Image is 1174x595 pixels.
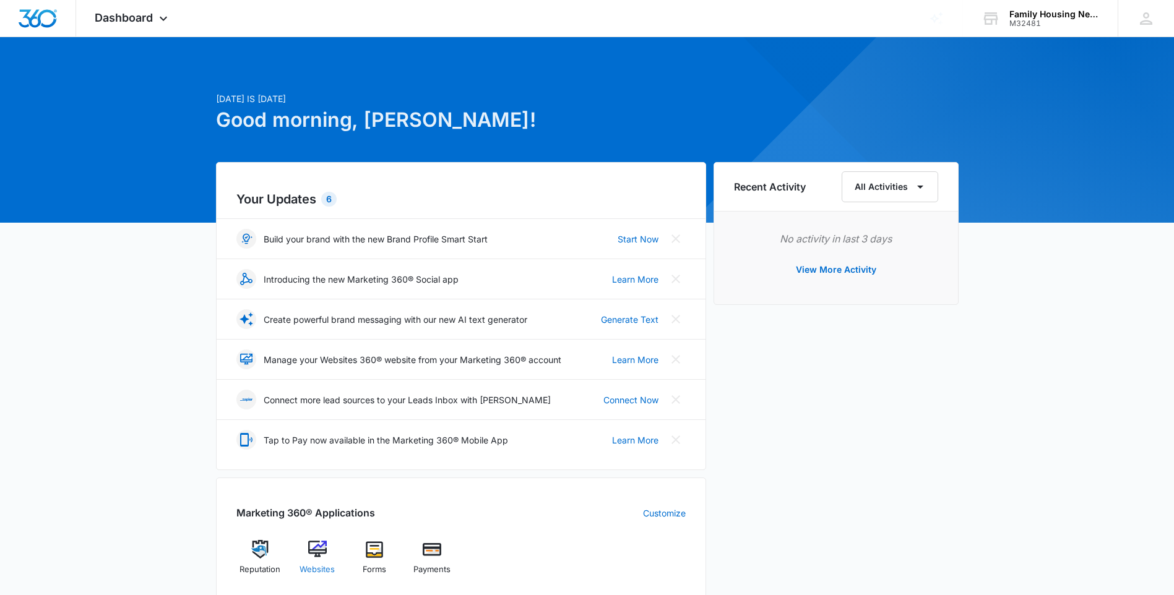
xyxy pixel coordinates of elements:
div: account id [1009,19,1100,28]
button: Close [666,390,686,409]
p: Build your brand with the new Brand Profile Smart Start [264,233,488,246]
button: View More Activity [783,255,889,285]
button: All Activities [842,171,938,202]
button: Close [666,309,686,329]
button: Close [666,229,686,249]
a: Customize [643,507,686,520]
span: Dashboard [95,11,153,24]
button: Close [666,349,686,369]
div: account name [1009,9,1100,19]
span: Payments [413,563,451,576]
h6: Recent Activity [734,179,806,194]
button: Close [666,269,686,289]
p: Introducing the new Marketing 360® Social app [264,273,459,286]
a: Reputation [236,540,284,584]
p: Manage your Websites 360® website from your Marketing 360® account [264,353,561,366]
p: Tap to Pay now available in the Marketing 360® Mobile App [264,434,508,447]
p: Connect more lead sources to your Leads Inbox with [PERSON_NAME] [264,393,551,406]
a: Start Now [618,233,658,246]
p: [DATE] is [DATE] [216,92,706,105]
div: 6 [321,192,337,207]
a: Learn More [612,353,658,366]
a: Learn More [612,273,658,286]
p: No activity in last 3 days [734,231,938,246]
span: Forms [363,563,386,576]
h1: Good morning, [PERSON_NAME]! [216,105,706,135]
a: Connect Now [603,393,658,406]
a: Learn More [612,434,658,447]
h2: Marketing 360® Applications [236,505,375,520]
a: Payments [408,540,456,584]
h2: Your Updates [236,190,686,208]
a: Generate Text [601,313,658,326]
span: Reputation [240,563,280,576]
a: Websites [293,540,341,584]
span: Websites [300,563,335,576]
p: Create powerful brand messaging with our new AI text generator [264,313,527,326]
a: Forms [351,540,399,584]
button: Close [666,430,686,450]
